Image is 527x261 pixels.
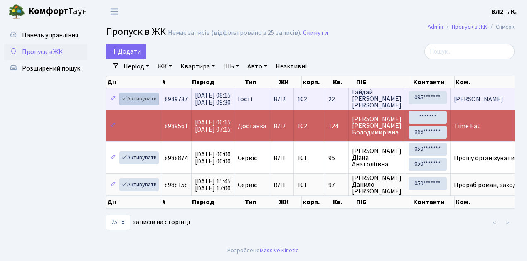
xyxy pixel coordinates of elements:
span: Розширений пошук [22,64,80,73]
span: [PERSON_NAME] Данило [PERSON_NAME] [352,175,401,195]
a: Admin [428,22,443,31]
a: Активувати [119,151,159,164]
span: Таун [28,5,87,19]
th: # [161,196,191,208]
span: [PERSON_NAME] Діана Анатоліївна [352,148,401,168]
span: 124 [328,123,345,129]
a: Неактивні [272,59,310,73]
span: Доставка [238,123,266,129]
span: [DATE] 08:15 [DATE] 09:30 [195,91,231,107]
b: ВЛ2 -. К. [491,7,517,16]
span: 8988158 [165,181,188,190]
a: Пропуск в ЖК [4,44,87,60]
span: 102 [297,122,307,131]
span: 22 [328,96,345,102]
img: logo.png [8,3,25,20]
span: Пропуск в ЖК [22,47,63,56]
div: Розроблено . [227,246,300,255]
span: ВЛ2 [273,96,290,102]
th: Тип [244,76,278,88]
th: Тип [244,196,278,208]
label: записів на сторінці [106,215,190,230]
a: Додати [106,44,146,59]
th: ЖК [278,196,302,208]
th: ПІБ [355,76,412,88]
b: Комфорт [28,5,68,18]
span: ВЛ1 [273,155,290,161]
span: Гайдай [PERSON_NAME] [PERSON_NAME] [352,89,401,109]
span: 8989561 [165,122,188,131]
input: Пошук... [424,44,515,59]
th: ЖК [278,76,302,88]
span: [PERSON_NAME] [454,95,503,104]
div: Немає записів (відфільтровано з 25 записів). [168,29,301,37]
span: 8988874 [165,154,188,163]
span: Time Eat [454,122,480,131]
span: Гості [238,96,252,102]
th: Контакти [412,196,455,208]
span: ВЛ2 [273,123,290,129]
a: Massive Kinetic [260,246,298,255]
span: [DATE] 06:15 [DATE] 07:15 [195,118,231,134]
a: ЖК [154,59,175,73]
th: Контакти [412,76,455,88]
nav: breadcrumb [415,18,527,36]
a: Пропуск в ЖК [452,22,487,31]
a: Розширений пошук [4,60,87,77]
span: 95 [328,155,345,161]
span: Додати [111,47,141,56]
span: 101 [297,181,307,190]
a: ПІБ [220,59,242,73]
a: Панель управління [4,27,87,44]
span: Сервіс [238,155,257,161]
th: Дії [106,76,161,88]
span: Панель управління [22,31,78,40]
span: 97 [328,182,345,188]
a: Період [120,59,153,73]
span: [PERSON_NAME] [PERSON_NAME] Володимирівна [352,116,401,136]
a: Скинути [303,29,328,37]
th: Кв. [332,76,355,88]
th: # [161,76,191,88]
a: Активувати [119,178,159,191]
span: [DATE] 00:00 [DATE] 00:00 [195,150,231,166]
span: ВЛ1 [273,182,290,188]
span: 101 [297,154,307,163]
li: Список [487,22,515,32]
span: Сервіс [238,182,257,188]
span: 102 [297,95,307,104]
a: Квартира [177,59,218,73]
a: ВЛ2 -. К. [491,7,517,17]
select: записів на сторінці [106,215,130,230]
th: корп. [302,76,332,88]
a: Авто [244,59,271,73]
a: Активувати [119,93,159,105]
button: Переключити навігацію [104,5,125,18]
span: [DATE] 15:45 [DATE] 17:00 [195,177,231,193]
th: корп. [302,196,332,208]
th: ПІБ [355,196,412,208]
span: Пропуск в ЖК [106,24,166,39]
span: 8989737 [165,95,188,104]
th: Період [191,196,244,208]
th: Кв. [332,196,355,208]
th: Період [191,76,244,88]
th: Дії [106,196,161,208]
